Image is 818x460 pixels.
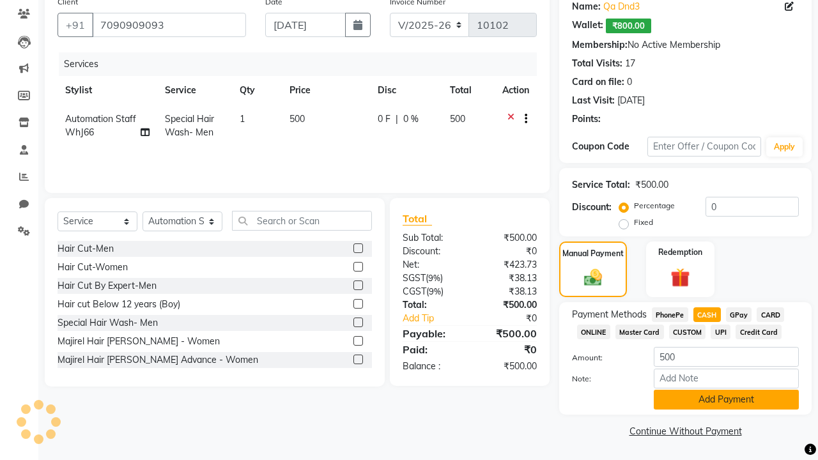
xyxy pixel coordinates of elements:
[572,57,622,70] div: Total Visits:
[232,76,282,105] th: Qty
[232,211,372,231] input: Search or Scan
[572,140,647,153] div: Coupon Code
[578,267,608,288] img: _cash.svg
[711,325,730,339] span: UPI
[58,335,220,348] div: Majirel Hair [PERSON_NAME] - Women
[393,326,470,341] div: Payable:
[482,312,546,325] div: ₹0
[470,342,546,357] div: ₹0
[577,325,610,339] span: ONLINE
[58,353,258,367] div: Majirel Hair [PERSON_NAME] Advance - Women
[240,113,245,125] span: 1
[403,272,426,284] span: SGST
[654,390,799,410] button: Add Payment
[65,113,136,138] span: Automation Staff WhJ66
[393,272,470,285] div: ( )
[58,298,180,311] div: Hair cut Below 12 years (Boy)
[370,76,442,105] th: Disc
[58,242,114,256] div: Hair Cut-Men
[393,245,470,258] div: Discount:
[58,279,157,293] div: Hair Cut By Expert-Men
[58,13,93,37] button: +91
[572,75,624,89] div: Card on file:
[470,298,546,312] div: ₹500.00
[562,248,624,259] label: Manual Payment
[634,200,675,211] label: Percentage
[617,94,645,107] div: [DATE]
[92,13,246,37] input: Search by Name/Mobile/Email/Code
[635,178,668,192] div: ₹500.00
[393,285,470,298] div: ( )
[572,308,647,321] span: Payment Methods
[647,137,761,157] input: Enter Offer / Coupon Code
[393,360,470,373] div: Balance :
[428,273,440,283] span: 9%
[572,38,628,52] div: Membership:
[58,316,158,330] div: Special Hair Wash- Men
[403,286,426,297] span: CGST
[470,272,546,285] div: ₹38.13
[562,373,644,385] label: Note:
[572,19,603,33] div: Wallet:
[58,76,157,105] th: Stylist
[393,312,482,325] a: Add Tip
[736,325,782,339] span: Credit Card
[562,352,644,364] label: Amount:
[652,307,688,322] span: PhonePe
[615,325,664,339] span: Master Card
[726,307,752,322] span: GPay
[403,112,419,126] span: 0 %
[572,112,601,126] div: Points:
[665,266,697,290] img: _gift.svg
[572,38,799,52] div: No Active Membership
[470,360,546,373] div: ₹500.00
[693,307,721,322] span: CASH
[572,178,630,192] div: Service Total:
[450,113,465,125] span: 500
[442,76,495,105] th: Total
[562,425,809,438] a: Continue Without Payment
[393,231,470,245] div: Sub Total:
[165,113,214,138] span: Special Hair Wash- Men
[403,212,432,226] span: Total
[669,325,706,339] span: CUSTOM
[157,76,232,105] th: Service
[654,347,799,367] input: Amount
[282,76,370,105] th: Price
[58,261,128,274] div: Hair Cut-Women
[495,76,537,105] th: Action
[766,137,803,157] button: Apply
[470,326,546,341] div: ₹500.00
[654,369,799,388] input: Add Note
[572,94,615,107] div: Last Visit:
[393,258,470,272] div: Net:
[470,258,546,272] div: ₹423.73
[572,201,612,214] div: Discount:
[393,342,470,357] div: Paid:
[757,307,784,322] span: CARD
[606,19,651,33] span: ₹800.00
[625,57,635,70] div: 17
[289,113,305,125] span: 500
[59,52,546,76] div: Services
[393,298,470,312] div: Total:
[396,112,398,126] span: |
[470,285,546,298] div: ₹38.13
[470,245,546,258] div: ₹0
[658,247,702,258] label: Redemption
[470,231,546,245] div: ₹500.00
[378,112,390,126] span: 0 F
[634,217,653,228] label: Fixed
[627,75,632,89] div: 0
[429,286,441,296] span: 9%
